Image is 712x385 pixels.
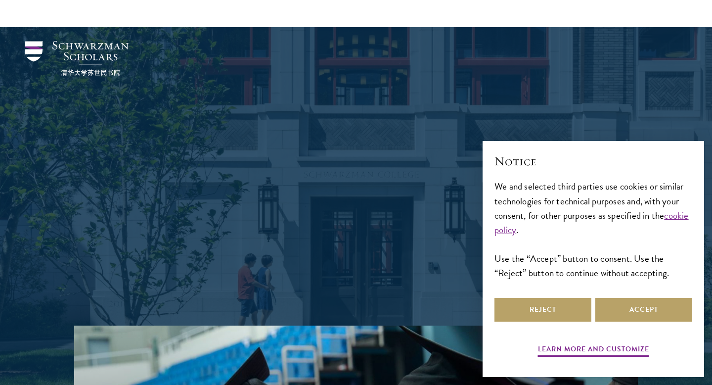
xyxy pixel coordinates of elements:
h2: Notice [494,153,692,170]
button: Reject [494,298,591,322]
button: Accept [595,298,692,322]
div: We and selected third parties use cookies or similar technologies for technical purposes and, wit... [494,179,692,280]
img: Schwarzman Scholars [25,41,129,76]
button: Learn more and customize [538,343,649,358]
a: cookie policy [494,208,689,237]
